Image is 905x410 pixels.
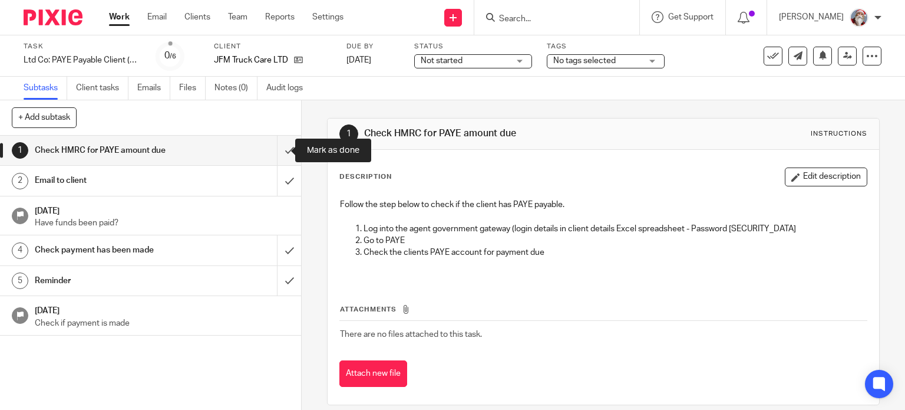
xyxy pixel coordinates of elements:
h1: Check HMRC for PAYE amount due [364,127,628,140]
div: 1 [12,142,28,159]
a: Files [179,77,206,100]
p: JFM Truck Care LTD [214,54,288,66]
h1: Email to client [35,172,189,189]
img: Karen%20Pic.png [850,8,868,27]
a: Work [109,11,130,23]
span: No tags selected [553,57,616,65]
a: Email [147,11,167,23]
p: Check if payment is made [35,317,289,329]
label: Task [24,42,141,51]
small: /6 [170,53,176,60]
label: Tags [547,42,665,51]
div: 2 [12,173,28,189]
button: Attach new file [339,360,407,387]
a: Client tasks [76,77,128,100]
p: Follow the step below to check if the client has PAYE payable. [340,199,867,211]
label: Client [214,42,332,51]
input: Search [498,14,604,25]
p: [PERSON_NAME] [779,11,844,23]
div: 1 [339,124,358,143]
button: Edit description [785,168,867,186]
h1: [DATE] [35,302,289,317]
a: Team [228,11,247,23]
p: Have funds been paid? [35,217,289,229]
span: Get Support [668,13,714,21]
div: 4 [12,242,28,259]
span: There are no files attached to this task. [340,330,482,339]
div: Ltd Co: PAYE Payable Client (Quarterly) [24,54,141,66]
label: Status [414,42,532,51]
p: Description [339,172,392,182]
a: Clients [184,11,210,23]
button: + Add subtask [12,107,77,127]
span: Attachments [340,306,397,313]
div: Instructions [811,129,867,139]
h1: [DATE] [35,202,289,217]
img: Pixie [24,9,82,25]
h1: Check HMRC for PAYE amount due [35,142,189,159]
span: Not started [421,57,463,65]
p: Go to PAYE [364,235,867,247]
label: Due by [346,42,399,51]
h1: Check payment has been made [35,241,189,259]
a: Notes (0) [214,77,257,100]
div: 0 [164,49,176,63]
a: Audit logs [266,77,312,100]
span: [DATE] [346,56,371,64]
a: Reports [265,11,295,23]
p: Check the clients PAYE account for payment due [364,247,867,258]
a: Emails [137,77,170,100]
p: Log into the agent government gateway (login details in client details Excel spreadsheet - Passwo... [364,223,867,235]
h1: Reminder [35,272,189,290]
div: 5 [12,273,28,289]
a: Subtasks [24,77,67,100]
a: Settings [312,11,343,23]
